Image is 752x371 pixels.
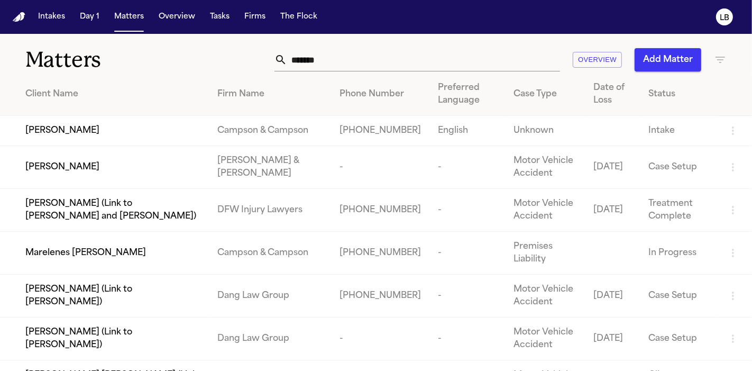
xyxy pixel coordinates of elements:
[573,52,622,68] button: Overview
[209,275,332,318] td: Dang Law Group
[76,7,104,26] button: Day 1
[209,232,332,275] td: Campson & Campson
[25,161,99,174] span: [PERSON_NAME]
[640,275,718,318] td: Case Setup
[34,7,69,26] button: Intakes
[25,47,218,73] h1: Matters
[430,189,505,232] td: -
[585,318,640,360] td: [DATE]
[110,7,148,26] button: Matters
[505,275,585,318] td: Motor Vehicle Accident
[25,326,200,351] span: [PERSON_NAME] (Link to [PERSON_NAME])
[640,146,718,189] td: Case Setup
[154,7,199,26] button: Overview
[332,275,430,318] td: [PHONE_NUMBER]
[13,12,25,22] img: Finch Logo
[430,146,505,189] td: -
[585,275,640,318] td: [DATE]
[585,189,640,232] td: [DATE]
[332,189,430,232] td: [PHONE_NUMBER]
[209,318,332,360] td: Dang Law Group
[640,189,718,232] td: Treatment Complete
[209,189,332,232] td: DFW Injury Lawyers
[505,116,585,146] td: Unknown
[505,146,585,189] td: Motor Vehicle Accident
[25,88,200,101] div: Client Name
[276,7,322,26] button: The Flock
[25,247,146,259] span: Marelenes [PERSON_NAME]
[585,146,640,189] td: [DATE]
[513,88,576,101] div: Case Type
[332,116,430,146] td: [PHONE_NUMBER]
[332,232,430,275] td: [PHONE_NUMBER]
[430,275,505,318] td: -
[430,116,505,146] td: English
[430,318,505,360] td: -
[593,82,631,107] div: Date of Loss
[206,7,234,26] button: Tasks
[25,124,99,137] span: [PERSON_NAME]
[640,318,718,360] td: Case Setup
[648,88,710,101] div: Status
[240,7,270,26] button: Firms
[332,146,430,189] td: -
[217,88,323,101] div: Firm Name
[430,232,505,275] td: -
[505,232,585,275] td: Premises Liability
[640,232,718,275] td: In Progress
[209,146,332,189] td: [PERSON_NAME] & [PERSON_NAME]
[13,12,25,22] a: Home
[25,197,200,223] span: [PERSON_NAME] (Link to [PERSON_NAME] and [PERSON_NAME])
[505,189,585,232] td: Motor Vehicle Accident
[332,318,430,360] td: -
[640,116,718,146] td: Intake
[340,88,421,101] div: Phone Number
[438,82,497,107] div: Preferred Language
[635,48,701,71] button: Add Matter
[209,116,332,146] td: Campson & Campson
[25,283,200,309] span: [PERSON_NAME] (Link to [PERSON_NAME])
[505,318,585,360] td: Motor Vehicle Accident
